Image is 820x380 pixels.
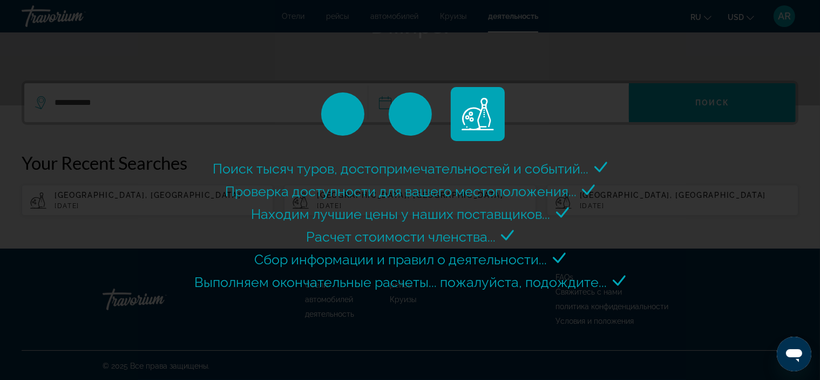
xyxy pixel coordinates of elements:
[195,274,607,290] span: Выполняем окончательные расчеты... пожалуйста, подождите...
[252,206,551,222] span: Находим лучшие цены у наших поставщиков...
[306,229,496,245] span: Расчет стоимости членства...
[213,161,589,177] span: Поиск тысяч туров, достопримечательностей и событий...
[777,337,811,371] iframe: Кнопка запуска окна обмена сообщениями
[255,251,547,268] span: Сбор информации и правил о деятельности...
[225,183,577,199] span: Проверка доступности для вашего местоположения...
